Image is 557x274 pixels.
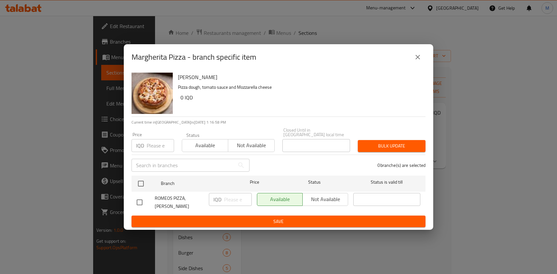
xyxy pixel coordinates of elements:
button: Save [132,216,425,228]
span: Save [137,218,420,226]
p: 0 branche(s) are selected [377,162,425,168]
button: close [410,49,425,65]
input: Please enter price [147,139,174,152]
button: Bulk update [358,140,425,152]
span: Not available [231,141,272,150]
span: Price [233,178,276,186]
img: Margherita Pizza [132,73,173,114]
h2: Margherita Pizza - branch specific item [132,52,256,62]
input: Search in branches [132,159,235,172]
span: Bulk update [363,142,420,150]
span: Available [185,141,226,150]
span: Status is valid till [353,178,420,186]
h6: 0 IQD [181,93,420,102]
h6: [PERSON_NAME] [178,73,420,82]
button: Not available [228,139,274,152]
button: Available [182,139,228,152]
p: IQD [136,142,144,149]
span: Status [281,178,348,186]
span: ROMEOS PIZZA, [PERSON_NAME] [155,194,204,210]
span: Branch [161,179,228,188]
p: Pizza dough, tomato sauce and Mozzarella cheese [178,83,420,91]
p: IQD [213,196,221,203]
input: Please enter price [224,193,252,206]
p: Current time in [GEOGRAPHIC_DATA] is [DATE] 1:16:58 PM [132,119,425,125]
